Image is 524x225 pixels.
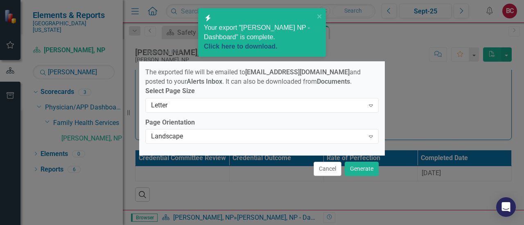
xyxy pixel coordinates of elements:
button: close [317,11,323,21]
button: Cancel [314,162,341,176]
div: Landscape [151,132,364,141]
span: The exported file will be emailed to and posted to your . It can also be downloaded from . [145,68,361,85]
button: Generate [345,162,379,176]
label: Page Orientation [145,118,379,127]
span: Your export "[PERSON_NAME] NP - Dashboard" is complete. [204,24,314,51]
a: Click here to download. [204,43,278,50]
div: Letter [151,100,364,110]
strong: Alerts Inbox [187,78,222,85]
label: Select Page Size [145,87,379,96]
strong: [EMAIL_ADDRESS][DOMAIN_NAME] [245,68,350,76]
div: Open Intercom Messenger [496,197,516,217]
strong: Documents [317,78,350,85]
div: Generate PDF [145,49,182,55]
